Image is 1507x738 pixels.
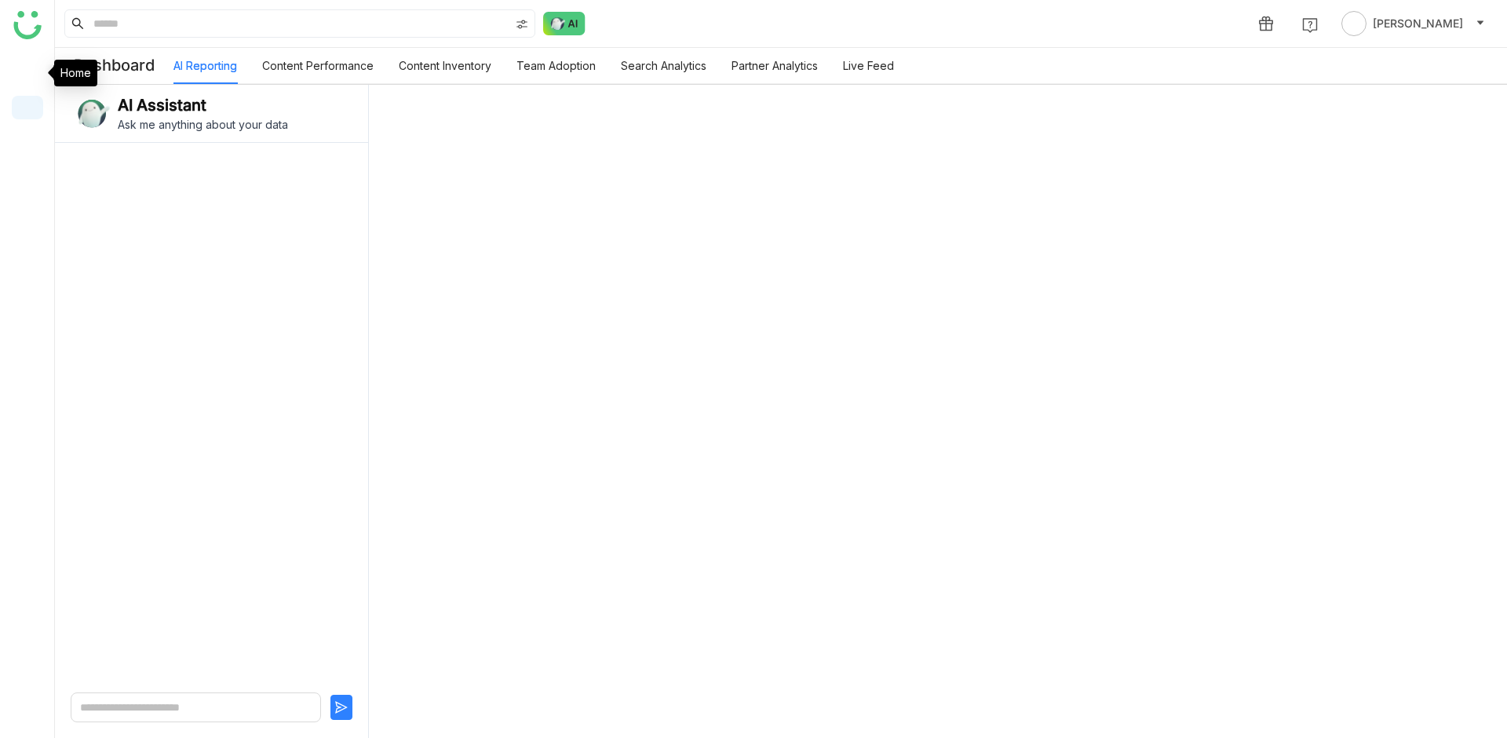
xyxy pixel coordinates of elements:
[118,96,206,115] div: AI Assistant
[516,18,528,31] img: search-type.svg
[1373,15,1463,32] span: [PERSON_NAME]
[1338,11,1488,36] button: [PERSON_NAME]
[543,12,586,35] img: ask-buddy-normal.svg
[843,59,894,72] a: Live Feed
[55,48,173,84] div: Dashboard
[621,59,706,72] a: Search Analytics
[1341,11,1367,36] img: avatar
[399,59,491,72] a: Content Inventory
[173,59,237,72] a: AI Reporting
[1302,17,1318,33] img: help.svg
[74,96,111,131] img: ask-buddy.svg
[732,59,818,72] a: Partner Analytics
[118,118,349,131] div: Ask me anything about your data
[262,59,374,72] a: Content Performance
[13,11,42,39] img: logo
[516,59,596,72] a: Team Adoption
